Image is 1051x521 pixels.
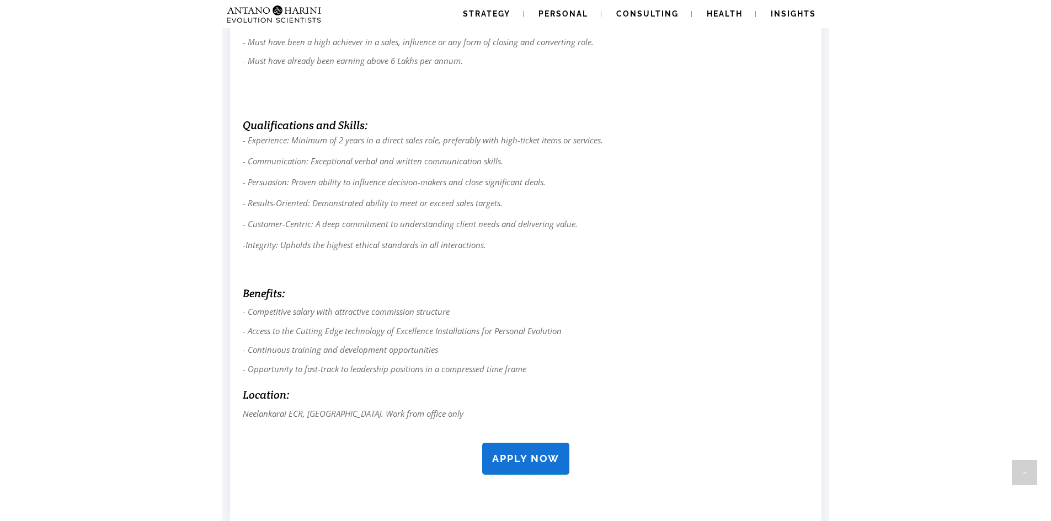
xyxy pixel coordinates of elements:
span: - Competitive salary with attractive commission structure - Access to the Cutting Edge technology... [243,306,562,374]
em: - Results-Oriented: Demonstrated ability to meet or exceed sales targets. [243,197,503,208]
em: - Persuasion: Proven ability to influence decision-makers and close significant deals. [243,176,546,187]
h6: Qualifications and Skills: [243,117,809,134]
em: - Communication: Exceptional verbal and written communication skills. [243,155,503,166]
span: - Customer-Centric: A deep commitment to understanding client needs and delivering value. [243,218,578,229]
span: Integrity: Upholds the highest ethical standards in all interactions. [243,239,486,250]
span: - Experience: Minimum of 2 years in a direct sales role, preferably with high-ticket items or ser... [243,135,603,146]
h6: Benefits: [243,285,809,302]
h6: Location: [243,386,809,404]
span: Strategy [463,9,510,18]
span: Consulting [616,9,679,18]
strong: APPLY NOW [492,453,559,464]
span: Neelankarai ECR, [GEOGRAPHIC_DATA]. Work from office only [243,408,463,419]
span: Personal [538,9,588,18]
a: APPLY NOW [482,443,569,475]
em: - [243,239,246,250]
span: Insights [771,9,816,18]
span: Health [707,9,743,18]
